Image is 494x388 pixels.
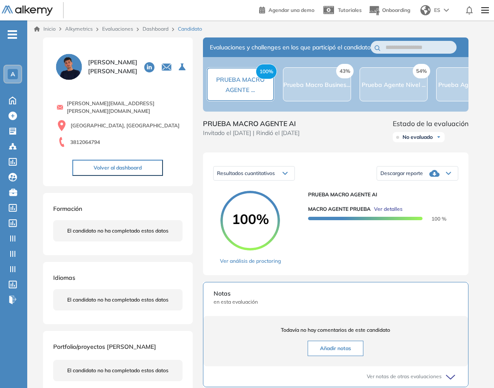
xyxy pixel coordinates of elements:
[380,170,423,177] span: Descargar reporte
[34,25,56,33] a: Inicio
[72,160,163,176] button: Volver al dashboard
[70,138,100,146] span: 3812064794
[382,7,410,13] span: Onboarding
[371,205,403,213] button: Ver detalles
[8,34,17,35] i: -
[436,135,441,140] img: Ícono de flecha
[420,5,431,15] img: world
[336,64,354,78] span: 43%
[217,170,275,176] span: Resultados cuantitativos
[203,118,300,129] span: PRUEBA MACRO AGENTE AI
[2,6,53,16] img: Logo
[259,4,314,14] a: Agendar una demo
[53,274,75,282] span: Idiomas
[368,1,410,20] button: Onboarding
[393,118,468,129] span: Estado de la evaluación
[338,7,362,13] span: Tutoriales
[53,51,85,83] img: PROFILE_MENU_LOGO_USER
[143,26,168,32] a: Dashboard
[256,64,277,79] span: 100%
[214,326,458,334] span: Todavía no hay comentarios de este candidato
[67,227,168,235] span: El candidato no ha completado estos datos
[203,129,300,138] span: Invitado el [DATE] | Rindió el [DATE]
[53,205,82,213] span: Formación
[283,81,350,89] span: Prueba Macro Busines...
[88,58,137,76] span: [PERSON_NAME] [PERSON_NAME]
[102,26,133,32] a: Evaluaciones
[67,100,182,115] span: [PERSON_NAME][EMAIL_ADDRESS][PERSON_NAME][DOMAIN_NAME]
[413,64,430,78] span: 54%
[308,341,363,356] button: Añadir notas
[220,257,281,265] a: Ver análisis de proctoring
[374,205,403,213] span: Ver detalles
[308,205,371,213] span: MACRO AGENTE PRUEBA
[214,289,458,298] span: Notas
[65,26,93,32] span: Alkymetrics
[403,134,433,141] span: No evaluado
[268,7,314,13] span: Agendar una demo
[220,212,280,226] span: 100%
[434,6,440,14] span: ES
[367,373,442,380] span: Ver notas de otras evaluaciones
[11,71,15,78] span: A
[71,122,180,129] span: [GEOGRAPHIC_DATA], [GEOGRAPHIC_DATA]
[308,191,451,198] span: PRUEBA MACRO AGENTE AI
[444,9,449,12] img: arrow
[67,367,168,374] span: El candidato no ha completado estos datos
[178,25,202,33] span: Candidato
[53,343,156,351] span: Portfolio/proyectos [PERSON_NAME]
[216,76,265,94] span: PRUEBA MACRO AGENTE ...
[67,296,168,304] span: El candidato no ha completado estos datos
[214,298,458,306] span: en esta evaluación
[210,43,371,52] span: Evaluaciones y challenges en los que participó el candidato
[421,216,446,222] span: 100 %
[362,81,425,89] span: Prueba Agente Nivel ...
[478,2,492,19] img: Menu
